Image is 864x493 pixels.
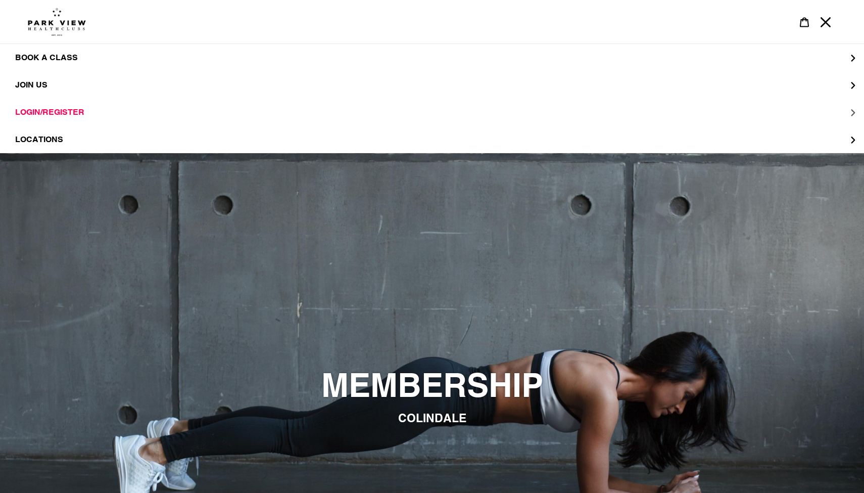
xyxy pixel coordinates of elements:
[15,53,78,63] span: BOOK A CLASS
[157,366,707,405] h2: MEMBERSHIP
[15,80,47,89] span: JOIN US
[15,135,63,145] span: LOCATIONS
[815,11,836,33] button: Menu
[398,411,466,424] span: COLINDALE
[15,107,84,117] span: LOGIN/REGISTER
[28,8,86,36] img: Park view health clubs is a gym near you.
